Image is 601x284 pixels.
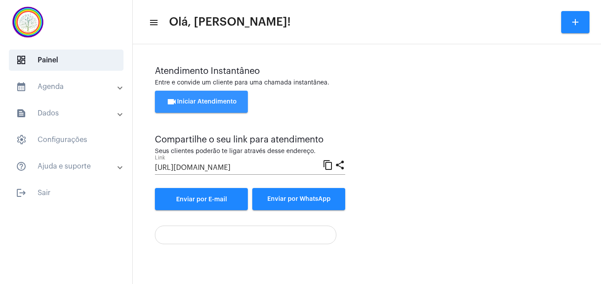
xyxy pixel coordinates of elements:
[155,66,579,76] div: Atendimento Instantâneo
[16,81,118,92] mat-panel-title: Agenda
[16,108,118,119] mat-panel-title: Dados
[16,81,27,92] mat-icon: sidenav icon
[166,96,177,107] mat-icon: videocam
[570,17,581,27] mat-icon: add
[149,17,158,28] mat-icon: sidenav icon
[16,161,118,172] mat-panel-title: Ajuda e suporte
[169,15,291,29] span: Olá, [PERSON_NAME]!
[323,159,333,170] mat-icon: content_copy
[5,103,132,124] mat-expansion-panel-header: sidenav iconDados
[16,161,27,172] mat-icon: sidenav icon
[155,148,345,155] div: Seus clientes poderão te ligar através desse endereço.
[155,188,248,210] a: Enviar por E-mail
[9,129,123,150] span: Configurações
[16,188,27,198] mat-icon: sidenav icon
[16,108,27,119] mat-icon: sidenav icon
[155,91,248,113] button: Iniciar Atendimento
[335,159,345,170] mat-icon: share
[252,188,345,210] button: Enviar por WhatsApp
[7,4,49,40] img: c337f8d0-2252-6d55-8527-ab50248c0d14.png
[155,135,345,145] div: Compartilhe o seu link para atendimento
[16,55,27,65] span: sidenav icon
[5,156,132,177] mat-expansion-panel-header: sidenav iconAjuda e suporte
[155,80,579,86] div: Entre e convide um cliente para uma chamada instantânea.
[267,196,331,202] span: Enviar por WhatsApp
[9,50,123,71] span: Painel
[176,196,227,203] span: Enviar por E-mail
[5,76,132,97] mat-expansion-panel-header: sidenav iconAgenda
[9,182,123,203] span: Sair
[166,99,237,105] span: Iniciar Atendimento
[16,134,27,145] span: sidenav icon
